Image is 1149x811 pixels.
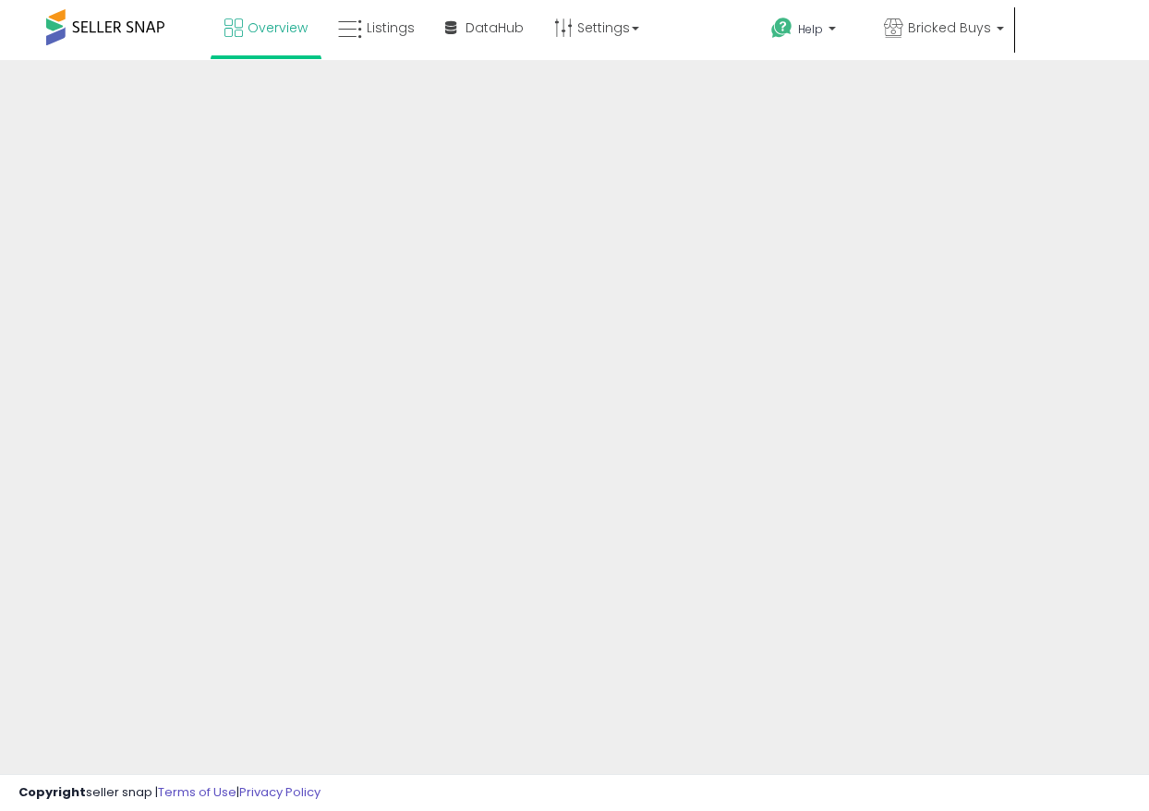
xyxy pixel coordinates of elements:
[18,784,321,802] div: seller snap | |
[466,18,524,37] span: DataHub
[239,783,321,801] a: Privacy Policy
[798,21,823,37] span: Help
[367,18,415,37] span: Listings
[248,18,308,37] span: Overview
[770,17,793,40] i: Get Help
[18,783,86,801] strong: Copyright
[908,18,991,37] span: Bricked Buys
[158,783,236,801] a: Terms of Use
[756,3,867,60] a: Help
